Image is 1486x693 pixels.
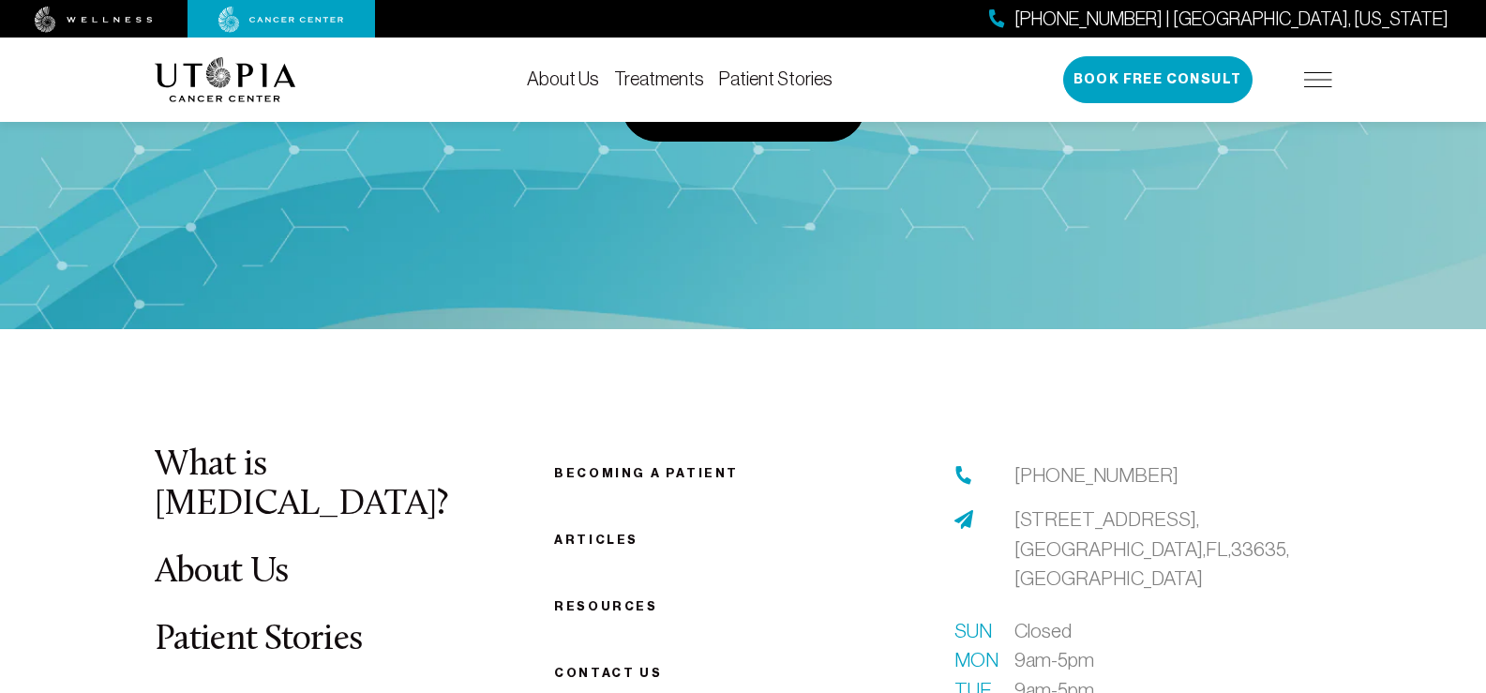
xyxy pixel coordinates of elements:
[954,645,992,675] span: Mon
[1014,645,1094,675] span: 9am-5pm
[954,466,973,485] img: phone
[1014,6,1448,33] span: [PHONE_NUMBER] | [GEOGRAPHIC_DATA], [US_STATE]
[554,599,657,613] a: Resources
[954,510,973,529] img: address
[954,616,992,646] span: Sun
[1014,505,1332,594] a: [STREET_ADDRESS],[GEOGRAPHIC_DATA],FL,33635,[GEOGRAPHIC_DATA]
[1063,56,1253,103] button: Book Free Consult
[554,666,662,680] span: Contact us
[155,554,289,591] a: About Us
[35,7,153,33] img: wellness
[554,466,739,480] a: Becoming a patient
[155,622,363,658] a: Patient Stories
[554,533,638,547] a: Articles
[155,447,448,523] a: What is [MEDICAL_DATA]?
[614,68,704,89] a: Treatments
[155,57,296,102] img: logo
[218,7,344,33] img: cancer center
[1304,72,1332,87] img: icon-hamburger
[1014,508,1289,589] span: [STREET_ADDRESS], [GEOGRAPHIC_DATA], FL, 33635, [GEOGRAPHIC_DATA]
[1014,460,1178,490] a: [PHONE_NUMBER]
[719,68,833,89] a: Patient Stories
[989,6,1448,33] a: [PHONE_NUMBER] | [GEOGRAPHIC_DATA], [US_STATE]
[527,68,599,89] a: About Us
[1014,616,1072,646] span: Closed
